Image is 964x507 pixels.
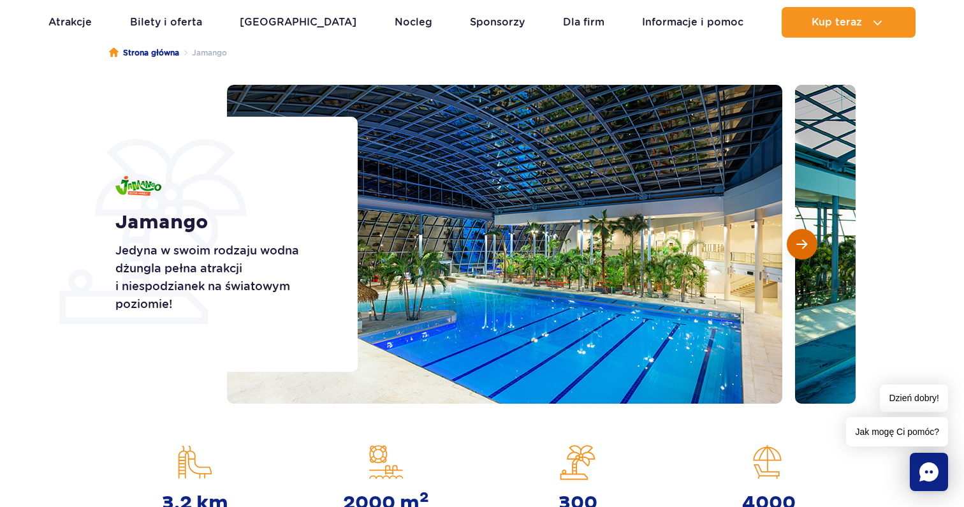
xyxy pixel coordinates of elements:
[420,489,429,506] sup: 2
[470,7,525,38] a: Sponsorzy
[115,242,329,313] p: Jedyna w swoim rodzaju wodna dżungla pełna atrakcji i niespodzianek na światowym poziomie!
[787,229,817,260] button: Następny slajd
[179,47,227,59] li: Jamango
[48,7,92,38] a: Atrakcje
[109,47,179,59] a: Strona główna
[395,7,432,38] a: Nocleg
[642,7,743,38] a: Informacje i pomoc
[240,7,356,38] a: [GEOGRAPHIC_DATA]
[880,385,948,412] span: Dzień dobry!
[910,453,948,491] div: Chat
[115,176,161,196] img: Jamango
[130,7,202,38] a: Bilety i oferta
[782,7,916,38] button: Kup teraz
[563,7,604,38] a: Dla firm
[115,211,329,234] h1: Jamango
[812,17,862,28] span: Kup teraz
[846,417,948,446] span: Jak mogę Ci pomóc?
